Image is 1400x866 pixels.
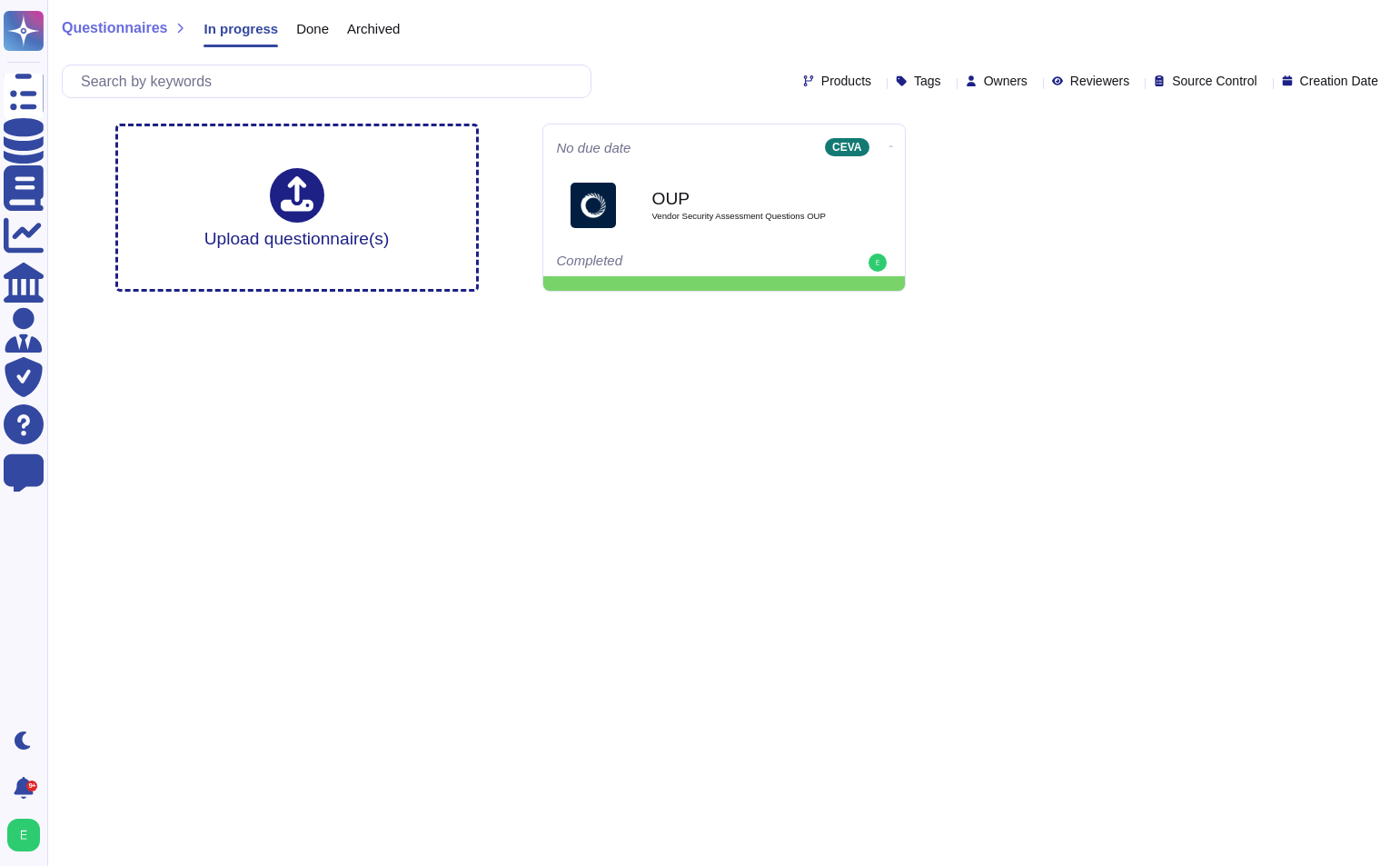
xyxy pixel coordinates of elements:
[821,75,871,87] span: Products
[869,254,887,272] img: user
[652,212,834,221] span: Vendor Security Assessment Questions OUP
[204,22,278,35] span: In progress
[652,190,834,207] b: OUP
[7,819,40,851] img: user
[26,781,37,791] div: 9+
[557,254,779,272] div: Completed
[204,168,390,247] div: Upload questionnaire(s)
[347,22,400,35] span: Archived
[296,22,329,35] span: Done
[1300,75,1378,87] span: Creation Date
[72,65,591,97] input: Search by keywords
[1172,75,1256,87] span: Source Control
[914,75,941,87] span: Tags
[557,141,631,154] span: No due date
[1070,75,1129,87] span: Reviewers
[984,75,1028,87] span: Owners
[4,815,53,855] button: user
[571,183,616,228] img: Logo
[825,138,869,156] div: CEVA
[62,21,167,35] span: Questionnaires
